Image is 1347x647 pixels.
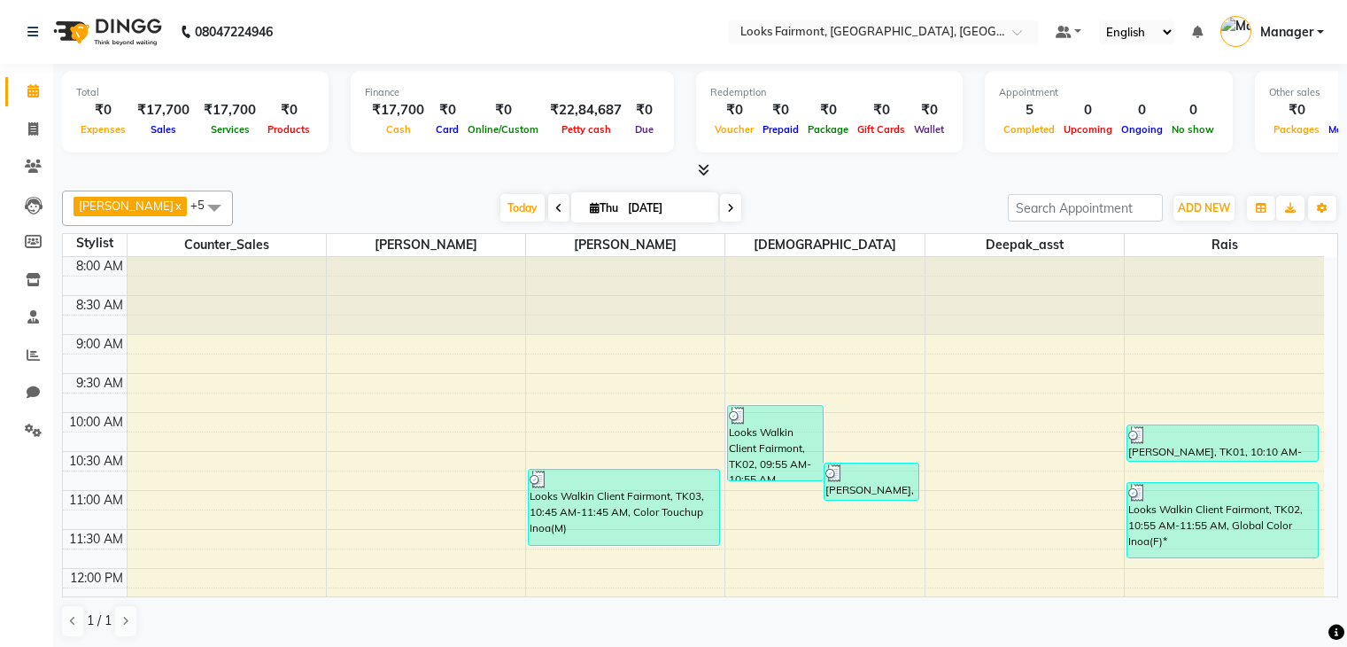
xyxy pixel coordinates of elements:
span: Voucher [710,123,758,136]
div: 9:30 AM [73,374,127,393]
span: Products [263,123,314,136]
span: +5 [190,198,218,212]
input: Search Appointment [1008,194,1163,222]
span: Ongoing [1117,123,1167,136]
button: ADD NEW [1173,196,1235,221]
div: 10:30 AM [66,452,127,471]
div: 0 [1117,100,1167,121]
span: Gift Cards [853,123,910,136]
div: ₹17,700 [365,100,431,121]
a: x [174,199,182,213]
div: [PERSON_NAME], TK01, 10:10 AM-10:40 AM, K Wash Shampoo(F) [1127,425,1318,461]
div: Finance [365,85,660,100]
div: 0 [1167,100,1219,121]
span: Sales [146,123,181,136]
span: Packages [1269,123,1324,136]
div: Looks Walkin Client Fairmont, TK03, 10:45 AM-11:45 AM, Color Touchup Inoa(M) [529,470,719,545]
b: 08047224946 [195,7,273,57]
span: Card [431,123,463,136]
div: 8:30 AM [73,296,127,315]
div: ₹17,700 [130,100,197,121]
input: 2025-09-04 [623,195,711,222]
span: [PERSON_NAME] [526,234,724,256]
span: Manager [1260,23,1313,42]
div: 10:00 AM [66,413,127,432]
span: Today [500,194,545,222]
div: 11:30 AM [66,530,127,549]
div: ₹0 [76,100,130,121]
span: Petty cash [557,123,615,136]
div: 9:00 AM [73,335,127,354]
div: Looks Walkin Client Fairmont, TK02, 09:55 AM-10:55 AM, Upperlip Threading,Eyebrows [728,406,822,480]
span: [PERSON_NAME] [79,199,174,213]
span: Completed [999,123,1059,136]
span: Cash [382,123,415,136]
div: 11:00 AM [66,491,127,510]
span: Services [206,123,254,136]
span: Online/Custom [463,123,543,136]
span: Prepaid [758,123,803,136]
span: Rais [1125,234,1324,256]
div: ₹17,700 [197,100,263,121]
div: Looks Walkin Client Fairmont, TK02, 10:55 AM-11:55 AM, Global Color Inoa(F)* [1127,483,1318,557]
div: 5 [999,100,1059,121]
span: ADD NEW [1178,201,1230,214]
div: ₹0 [910,100,948,121]
div: Appointment [999,85,1219,100]
div: 0 [1059,100,1117,121]
div: ₹0 [1269,100,1324,121]
span: 1 / 1 [87,612,112,630]
div: ₹0 [710,100,758,121]
div: ₹0 [803,100,853,121]
div: Total [76,85,314,100]
div: [PERSON_NAME], TK01, 10:40 AM-11:10 AM, Upperlip Threading [824,464,918,500]
div: ₹0 [263,100,314,121]
img: logo [45,7,166,57]
div: ₹0 [629,100,660,121]
div: Stylist [63,234,127,253]
span: No show [1167,123,1219,136]
span: Wallet [910,123,948,136]
img: Manager [1220,16,1251,47]
div: ₹0 [758,100,803,121]
span: [PERSON_NAME] [327,234,525,256]
div: 8:00 AM [73,257,127,276]
span: [DEMOGRAPHIC_DATA] [725,234,924,256]
span: Upcoming [1059,123,1117,136]
div: 12:00 PM [66,569,127,588]
span: Package [803,123,853,136]
div: Redemption [710,85,948,100]
span: Counter_Sales [128,234,326,256]
span: Due [631,123,658,136]
div: ₹0 [431,100,463,121]
span: Expenses [76,123,130,136]
div: ₹22,84,687 [543,100,629,121]
span: Deepak_asst [925,234,1124,256]
div: ₹0 [853,100,910,121]
span: Thu [585,201,623,214]
div: ₹0 [463,100,543,121]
